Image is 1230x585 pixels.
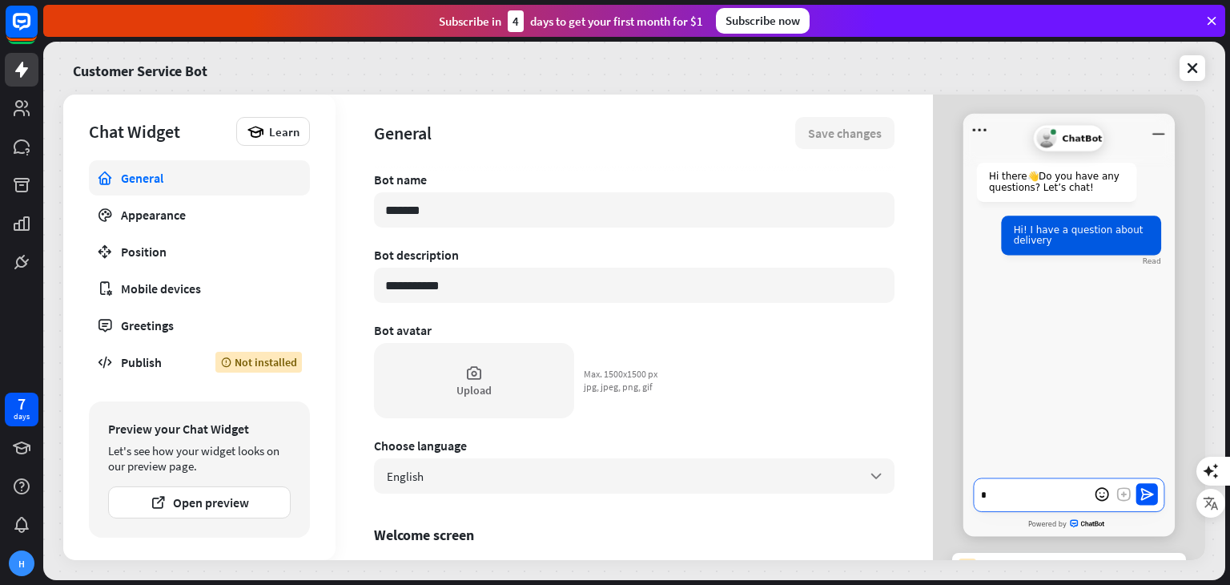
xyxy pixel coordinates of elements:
div: Bot name [374,171,894,188]
div: Bot avatar [374,322,894,338]
span: Learn [269,124,299,139]
a: 7 days [5,393,38,426]
button: Open preview [108,486,291,518]
div: Read [1143,256,1161,265]
div: Choose language [374,438,894,454]
div: Upload [456,383,492,397]
a: General [89,160,310,196]
span: Hi! I have a question about delivery [1014,224,1144,246]
div: Welcome screen [374,526,894,544]
div: Bot description [374,247,894,263]
div: Subscribe in days to get your first month for $1 [439,10,703,32]
div: Subscribe now [716,8,810,34]
textarea: Write a message… [974,478,1164,512]
div: H [9,551,34,576]
div: Position [121,244,278,260]
a: Position [89,234,310,269]
span: English [387,469,424,484]
a: Publish Not installed [89,345,310,380]
a: Appearance [89,197,310,232]
div: Greetings [121,317,278,333]
button: Open menu [969,119,991,141]
button: Open LiveChat chat widget [13,6,61,54]
div: ChatBot [1033,125,1104,152]
span: ChatBot [1070,520,1109,529]
div: 4 [508,10,524,32]
a: Greetings [89,308,310,343]
button: Add an attachment [1113,484,1135,506]
div: Chat Widget [89,120,228,143]
div: 7 [18,397,26,411]
div: Let's see how your widget looks on our preview page. [108,443,291,474]
div: Mobile devices [121,280,278,297]
span: ChatBot [1063,133,1103,143]
button: Send a message [1136,484,1158,506]
div: Preview your Chat Widget [108,421,291,437]
div: Max. 1500x1500 px jpg, jpeg, png, gif [584,368,664,393]
a: Mobile devices [89,271,310,306]
i: arrow_down [867,467,885,485]
div: General [374,122,795,144]
button: Minimize window [1148,119,1169,141]
a: Powered byChatBot [963,514,1175,535]
div: Appearance [121,207,278,223]
button: Save changes [795,117,894,149]
div: General [121,170,278,186]
button: open emoji picker [1091,484,1112,506]
span: Hi there 👋 Do you have any questions? Let’s chat! [989,171,1119,192]
div: days [14,411,30,422]
div: Publish [121,354,191,370]
a: Customer Service Bot [73,51,207,85]
span: Powered by [1028,521,1067,528]
div: Not installed [215,352,302,373]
